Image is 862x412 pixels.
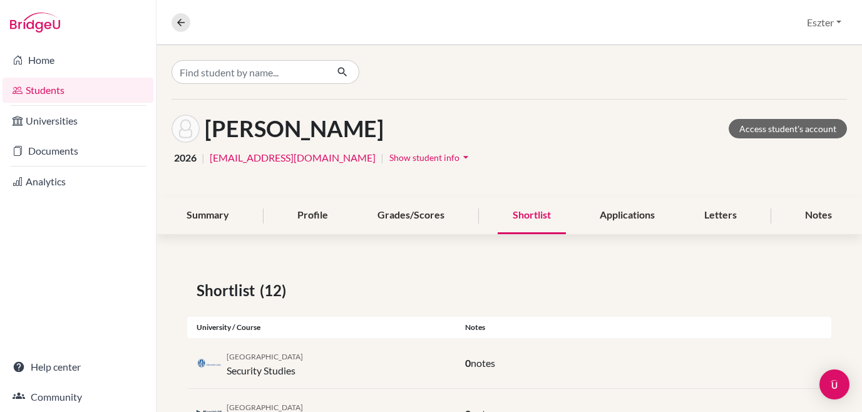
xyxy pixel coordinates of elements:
div: Applications [585,197,670,234]
div: University / Course [187,322,456,333]
div: Grades/Scores [362,197,459,234]
span: Shortlist [197,279,260,302]
a: Students [3,78,153,103]
a: Universities [3,108,153,133]
span: [GEOGRAPHIC_DATA] [227,403,303,412]
span: notes [471,357,495,369]
div: Summary [172,197,244,234]
span: | [381,150,384,165]
input: Find student by name... [172,60,327,84]
div: Profile [282,197,343,234]
a: Documents [3,138,153,163]
div: Shortlist [498,197,566,234]
div: Notes [790,197,847,234]
div: Security Studies [227,348,303,378]
img: nl_lei_oonydk7g.png [197,359,222,368]
span: | [202,150,205,165]
i: arrow_drop_down [459,151,472,163]
div: Notes [456,322,831,333]
a: Community [3,384,153,409]
a: [EMAIL_ADDRESS][DOMAIN_NAME] [210,150,376,165]
span: 2026 [174,150,197,165]
a: Analytics [3,169,153,194]
span: (12) [260,279,291,302]
h1: [PERSON_NAME] [205,115,384,142]
button: Show student infoarrow_drop_down [389,148,473,167]
img: Lili Berczeli's avatar [172,115,200,143]
span: [GEOGRAPHIC_DATA] [227,352,303,361]
button: Eszter [801,11,847,34]
a: Access student's account [729,119,847,138]
div: Letters [689,197,752,234]
div: Open Intercom Messenger [819,369,849,399]
img: Bridge-U [10,13,60,33]
a: Home [3,48,153,73]
a: Help center [3,354,153,379]
span: 0 [465,357,471,369]
span: Show student info [389,152,459,163]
